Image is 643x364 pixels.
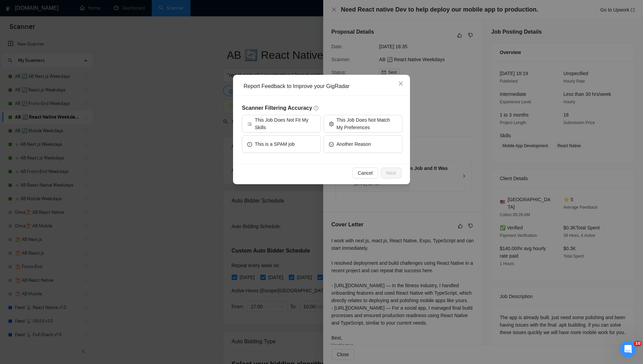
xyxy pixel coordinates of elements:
span: bars [247,121,252,126]
button: frownAnother Reason [324,135,402,153]
button: exclamation-circleThis is a SPAM job [242,135,321,153]
span: question-circle [314,105,319,111]
span: 10 [634,341,642,346]
div: Report Feedback to Improve your GigRadar [244,83,404,90]
span: This Job Does Not Match My Preferences [336,116,397,131]
button: Cancel [352,168,378,178]
span: This is a SPAM job [255,140,295,148]
h5: Scanner Filtering Accuracy [242,104,402,112]
span: close [398,81,403,86]
span: setting [329,121,334,126]
button: settingThis Job Does Not Match My Preferences [324,115,402,133]
span: Another Reason [336,140,371,148]
span: This Job Does Not Fit My Skills [255,116,315,131]
span: frown [329,141,334,146]
span: exclamation-circle [247,141,252,146]
span: Cancel [358,169,373,177]
button: Next [381,168,401,178]
button: Close [392,75,410,93]
iframe: Intercom live chat [620,341,636,357]
button: barsThis Job Does Not Fit My Skills [242,115,321,133]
